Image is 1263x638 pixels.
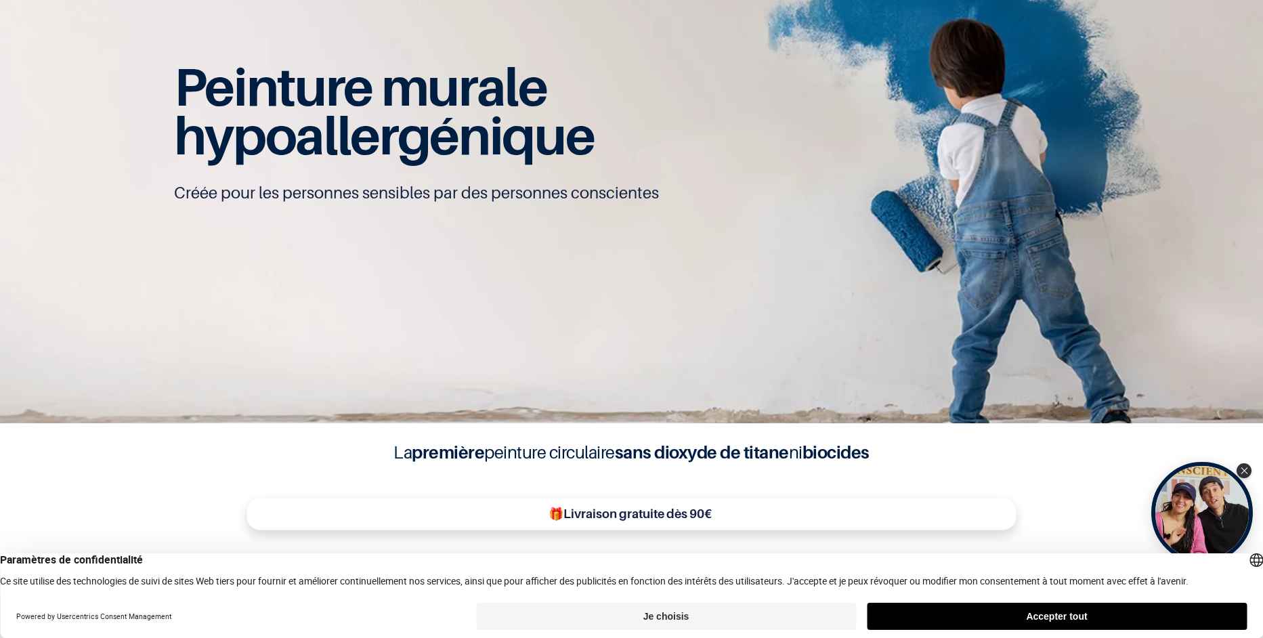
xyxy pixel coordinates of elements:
[361,440,903,465] h4: La peinture circulaire ni
[615,442,789,463] b: sans dioxyde de titane
[174,104,595,167] span: hypoallergénique
[412,442,484,463] b: première
[549,507,712,521] b: 🎁Livraison gratuite dès 90€
[802,442,870,463] b: biocides
[174,55,547,118] span: Peinture murale
[174,182,1090,204] p: Créée pour les personnes sensibles par des personnes conscientes
[1237,463,1251,478] div: Close Tolstoy widget
[1151,462,1253,563] div: Open Tolstoy
[1151,462,1253,563] div: Tolstoy bubble widget
[1151,462,1253,563] div: Open Tolstoy widget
